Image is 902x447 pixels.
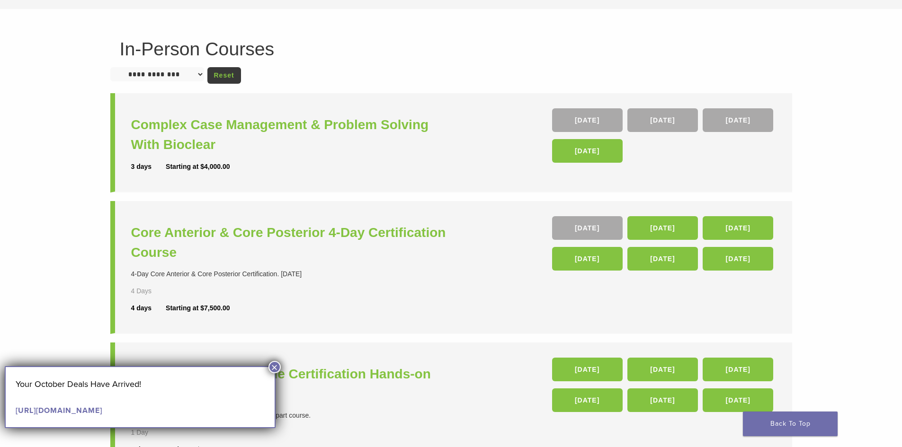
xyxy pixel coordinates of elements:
a: [DATE] [552,139,623,163]
a: [DATE] [552,108,623,132]
button: Close [268,361,281,373]
div: The Black Triangle Certification course is a three-part course. [131,411,454,421]
div: 3 days [131,162,166,172]
a: [DATE] [627,358,698,381]
div: Starting at $4,000.00 [166,162,230,172]
a: In Person Black Triangle Certification Hands-on Course [131,364,454,404]
a: [DATE] [703,216,773,240]
a: Core Anterior & Core Posterior 4-Day Certification Course [131,223,454,263]
div: , , , , , [552,358,776,417]
div: 4-Day Core Anterior & Core Posterior Certification. [DATE] [131,269,454,279]
h1: In-Person Courses [120,40,783,58]
a: Complex Case Management & Problem Solving With Bioclear [131,115,454,155]
a: [DATE] [552,247,623,271]
a: [DATE] [627,388,698,412]
a: [DATE] [552,388,623,412]
a: Reset [207,67,241,84]
div: 4 days [131,303,166,313]
a: [DATE] [703,247,773,271]
div: 1 Day [131,428,179,438]
a: [DATE] [552,358,623,381]
div: , , , , , [552,216,776,275]
a: [DATE] [703,108,773,132]
a: [DATE] [703,388,773,412]
a: [DATE] [627,247,698,271]
a: Back To Top [743,412,838,436]
a: [URL][DOMAIN_NAME] [16,406,102,415]
a: [DATE] [627,108,698,132]
a: [DATE] [703,358,773,381]
div: 4 Days [131,286,179,296]
div: , , , [552,108,776,167]
a: [DATE] [627,216,698,240]
a: [DATE] [552,216,623,240]
div: Starting at $7,500.00 [166,303,230,313]
p: Your October Deals Have Arrived! [16,377,265,391]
